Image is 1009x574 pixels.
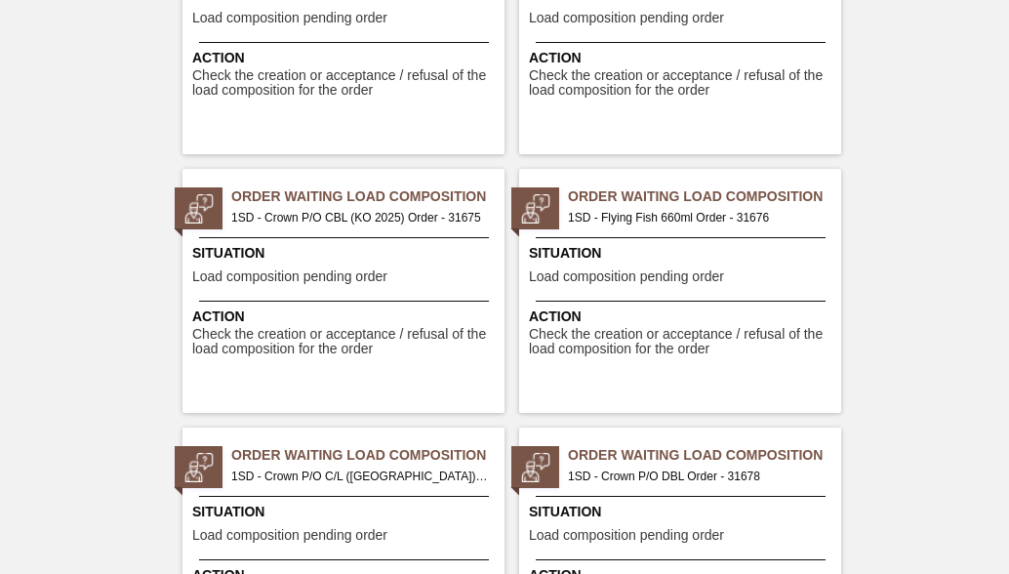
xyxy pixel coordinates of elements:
span: 1SD - Crown P/O DBL Order - 31678 [568,466,826,487]
span: Action [192,48,500,68]
span: Action [529,48,836,68]
img: status [521,453,550,482]
span: 1SD - Crown P/O C/L (Hogwarts) Order - 31677 [231,466,489,487]
span: Check the creation or acceptance / refusal of the load composition for the order [529,327,836,357]
span: Load composition pending order [192,11,387,25]
span: Load composition pending order [529,269,724,284]
span: Load composition pending order [529,11,724,25]
span: Order Waiting Load Composition [231,186,504,207]
span: Situation [192,502,500,522]
img: status [184,453,214,482]
span: Check the creation or acceptance / refusal of the load composition for the order [192,327,500,357]
span: Situation [529,243,836,264]
span: Action [529,307,836,327]
img: status [521,194,550,224]
span: Check the creation or acceptance / refusal of the load composition for the order [529,68,836,99]
span: Check the creation or acceptance / refusal of the load composition for the order [192,68,500,99]
span: Action [192,307,500,327]
span: Load composition pending order [529,528,724,543]
span: Load composition pending order [192,269,387,284]
span: Order Waiting Load Composition [568,445,841,466]
span: 1SD - Flying Fish 660ml Order - 31676 [568,207,826,228]
span: Order Waiting Load Composition [568,186,841,207]
span: Order Waiting Load Composition [231,445,504,466]
span: 1SD - Crown P/O CBL (KO 2025) Order - 31675 [231,207,489,228]
span: Situation [529,502,836,522]
img: status [184,194,214,224]
span: Load composition pending order [192,528,387,543]
span: Situation [192,243,500,264]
